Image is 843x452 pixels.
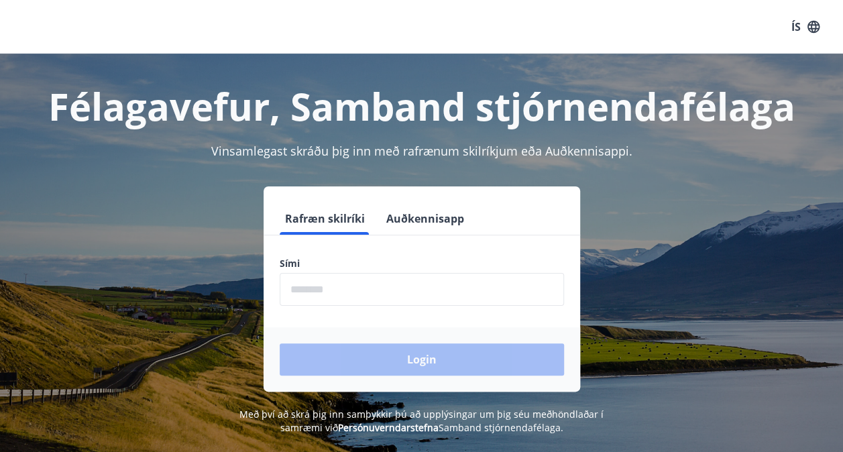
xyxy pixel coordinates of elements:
[16,80,827,131] h1: Félagavefur, Samband stjórnendafélaga
[338,421,439,434] a: Persónuverndarstefna
[239,408,604,434] span: Með því að skrá þig inn samþykkir þú að upplýsingar um þig séu meðhöndlaðar í samræmi við Samband...
[280,203,370,235] button: Rafræn skilríki
[381,203,469,235] button: Auðkennisapp
[280,257,564,270] label: Sími
[211,143,632,159] span: Vinsamlegast skráðu þig inn með rafrænum skilríkjum eða Auðkennisappi.
[784,15,827,39] button: ÍS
